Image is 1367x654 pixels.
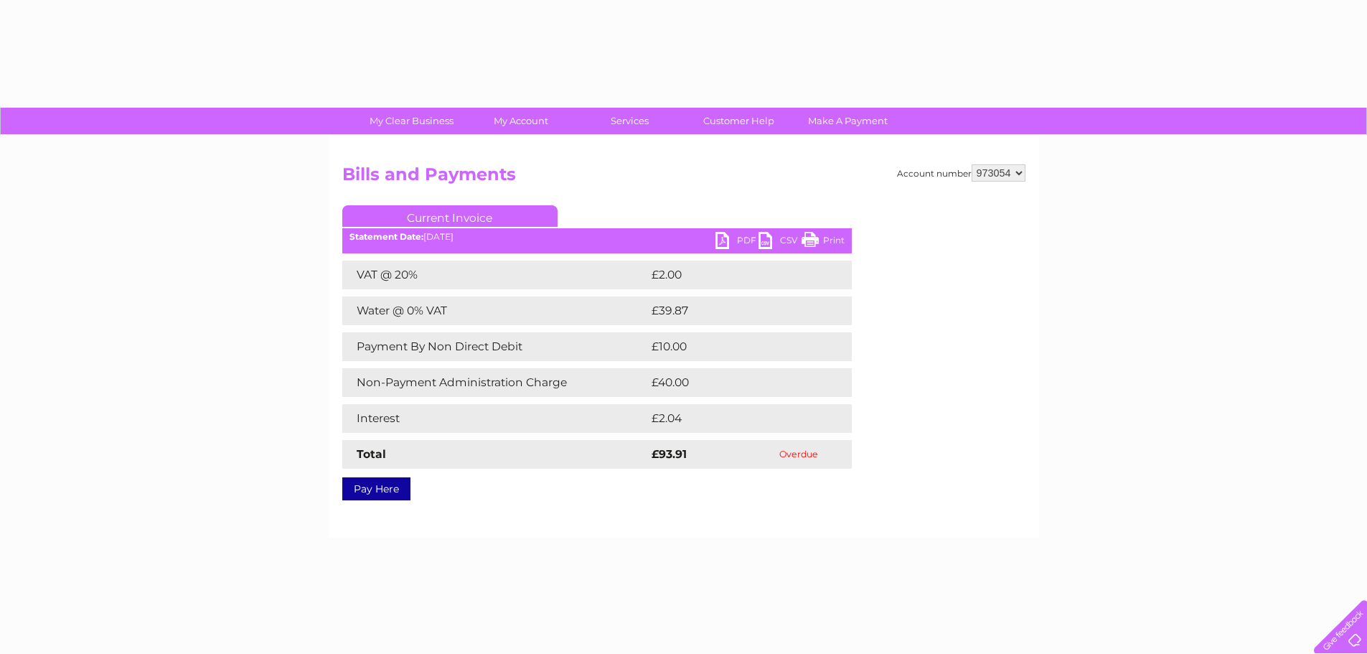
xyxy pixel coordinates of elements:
[648,368,824,397] td: £40.00
[802,232,845,253] a: Print
[349,231,423,242] b: Statement Date:
[352,108,471,134] a: My Clear Business
[342,205,558,227] a: Current Invoice
[357,447,386,461] strong: Total
[648,332,822,361] td: £10.00
[652,447,687,461] strong: £93.91
[680,108,798,134] a: Customer Help
[342,296,648,325] td: Water @ 0% VAT
[342,232,852,242] div: [DATE]
[342,164,1025,192] h2: Bills and Payments
[746,440,852,469] td: Overdue
[648,261,819,289] td: £2.00
[342,368,648,397] td: Non-Payment Administration Charge
[897,164,1025,182] div: Account number
[342,261,648,289] td: VAT @ 20%
[570,108,689,134] a: Services
[342,404,648,433] td: Interest
[342,477,410,500] a: Pay Here
[648,296,823,325] td: £39.87
[789,108,907,134] a: Make A Payment
[715,232,758,253] a: PDF
[758,232,802,253] a: CSV
[461,108,580,134] a: My Account
[342,332,648,361] td: Payment By Non Direct Debit
[648,404,819,433] td: £2.04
